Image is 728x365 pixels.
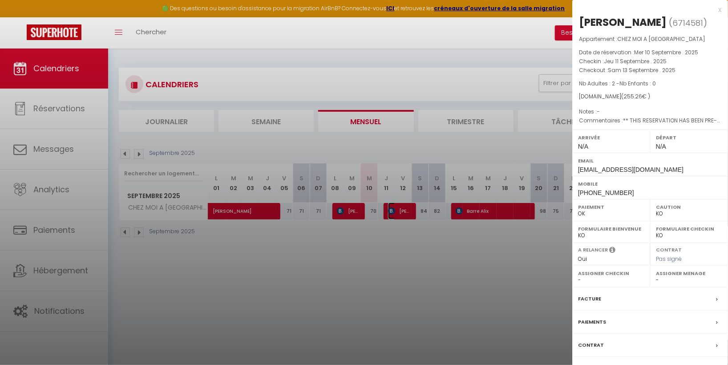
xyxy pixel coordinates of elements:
span: Pas signé [656,255,682,263]
label: Contrat [656,246,682,252]
span: Nb Adultes : 2 - [579,80,656,87]
p: Appartement : [579,35,721,44]
label: Formulaire Checkin [656,224,722,233]
label: Arrivée [578,133,644,142]
div: [PERSON_NAME] [579,15,667,29]
span: - [597,108,600,115]
span: Jeu 11 Septembre . 2025 [604,57,667,65]
p: Notes : [579,107,721,116]
span: [EMAIL_ADDRESS][DOMAIN_NAME] [578,166,684,173]
label: Paiements [578,317,606,327]
label: Email [578,156,722,165]
span: CHEZ MOI A [GEOGRAPHIC_DATA] [617,35,705,43]
p: Date de réservation : [579,48,721,57]
label: Facture [578,294,601,304]
button: Ouvrir le widget de chat LiveChat [7,4,34,30]
label: Départ [656,133,722,142]
span: N/A [578,143,588,150]
span: ( ) [669,16,707,29]
iframe: Chat [690,325,721,358]
label: Assigner Menage [656,269,722,278]
p: Checkout : [579,66,721,75]
div: [DOMAIN_NAME] [579,93,721,101]
label: Formulaire Bienvenue [578,224,644,233]
span: Mer 10 Septembre . 2025 [634,49,698,56]
span: 6714581 [672,17,703,28]
span: Sam 13 Septembre . 2025 [608,66,675,74]
span: Nb Enfants : 0 [619,80,656,87]
label: Assigner Checkin [578,269,644,278]
span: 255.26 [623,93,642,100]
label: Contrat [578,341,604,350]
span: [PHONE_NUMBER] [578,189,634,196]
i: Sélectionner OUI si vous souhaiter envoyer les séquences de messages post-checkout [609,246,615,256]
span: N/A [656,143,666,150]
label: Caution [656,203,722,211]
span: ( € ) [621,93,650,100]
p: Commentaires : [579,116,721,125]
label: A relancer [578,246,608,254]
p: Checkin : [579,57,721,66]
label: Mobile [578,179,722,188]
label: Paiement [578,203,644,211]
div: x [572,4,721,15]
